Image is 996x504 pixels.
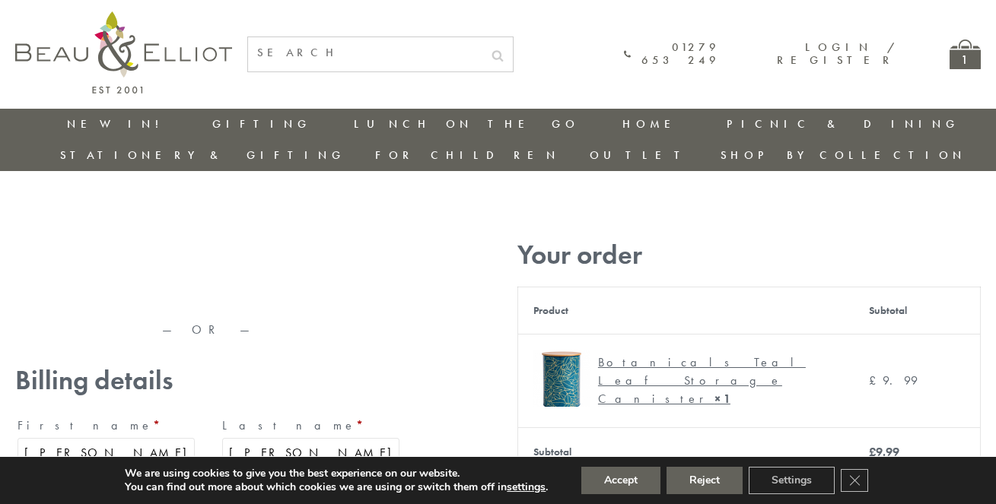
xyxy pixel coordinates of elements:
iframe: Secure express checkout frame [12,233,405,270]
h3: Billing details [15,365,402,396]
a: New in! [67,116,169,132]
strong: × 1 [714,391,730,407]
th: Subtotal [517,427,854,477]
label: Last name [222,414,399,438]
a: Picnic & Dining [727,116,959,132]
a: 01279 653 249 [624,41,720,68]
a: For Children [375,147,560,163]
button: Accept [581,467,660,494]
span: £ [869,372,883,388]
span: £ [869,444,876,460]
a: Outlet [590,147,691,163]
button: Close GDPR Cookie Banner [841,469,868,492]
a: Home [622,116,683,132]
a: Login / Register [777,40,896,68]
label: First name [18,414,195,438]
th: Product [517,287,854,334]
bdi: 9.99 [869,444,899,460]
button: Reject [667,467,743,494]
a: Gifting [212,116,311,132]
input: SEARCH [248,37,482,68]
a: Botanicals storage canister Botanicals Teal Leaf Storage Canister× 1 [533,350,838,412]
a: Shop by collection [721,147,966,163]
button: Settings [749,467,835,494]
th: Subtotal [854,287,980,334]
img: logo [15,11,232,94]
button: settings [507,480,546,494]
p: You can find out more about which cookies we are using or switch them off in . [125,480,548,494]
bdi: 9.99 [869,372,918,388]
img: Botanicals storage canister [533,350,590,407]
a: Stationery & Gifting [60,147,345,163]
h3: Your order [517,239,981,271]
div: Botanicals Teal Leaf Storage Canister [598,353,827,408]
a: Lunch On The Go [354,116,579,132]
p: — OR — [15,323,402,337]
a: 1 [950,40,981,69]
iframe: Secure express checkout frame [12,271,405,308]
p: We are using cookies to give you the best experience on our website. [125,467,548,480]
